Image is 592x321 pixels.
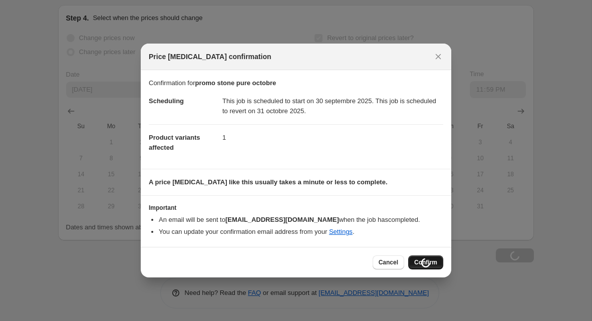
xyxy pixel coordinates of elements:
[149,78,443,88] p: Confirmation for
[222,88,443,124] dd: This job is scheduled to start on 30 septembre 2025. This job is scheduled to revert on 31 octobr...
[329,228,353,235] a: Settings
[195,79,276,87] b: promo stone pure octobre
[149,178,388,186] b: A price [MEDICAL_DATA] like this usually takes a minute or less to complete.
[149,204,443,212] h3: Important
[222,124,443,151] dd: 1
[225,216,339,223] b: [EMAIL_ADDRESS][DOMAIN_NAME]
[379,258,398,266] span: Cancel
[149,97,184,105] span: Scheduling
[159,227,443,237] li: You can update your confirmation email address from your .
[431,50,445,64] button: Close
[159,215,443,225] li: An email will be sent to when the job has completed .
[149,134,200,151] span: Product variants affected
[149,52,271,62] span: Price [MEDICAL_DATA] confirmation
[373,255,404,269] button: Cancel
